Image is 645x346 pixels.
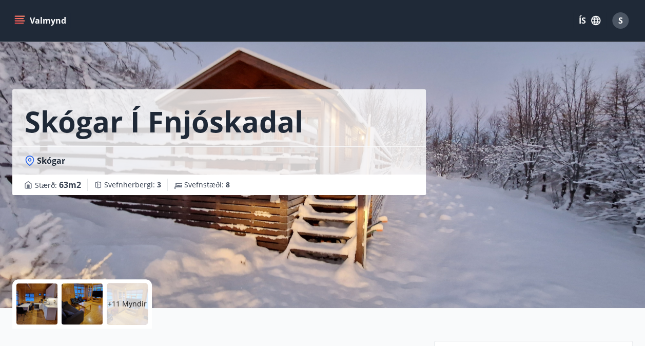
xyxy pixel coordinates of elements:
h1: Skógar í Fnjóskadal [25,102,303,141]
span: Skógar [37,155,65,166]
span: Svefnstæði : [184,180,230,190]
span: Stærð : [35,179,81,191]
button: menu [12,11,70,30]
span: 63 m2 [59,179,81,190]
span: S [618,15,623,26]
button: S [608,8,633,33]
p: +11 Myndir [108,299,147,309]
button: ÍS [573,11,606,30]
span: 8 [226,180,230,189]
span: Svefnherbergi : [104,180,161,190]
span: 3 [157,180,161,189]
